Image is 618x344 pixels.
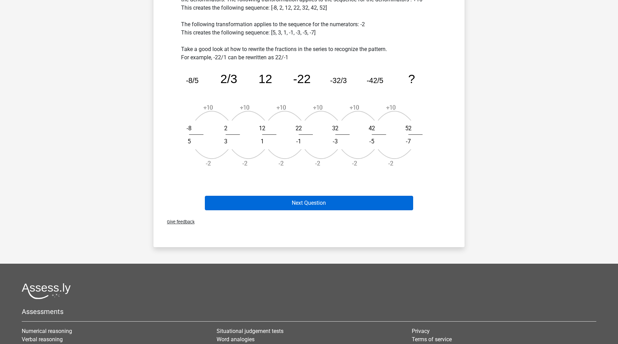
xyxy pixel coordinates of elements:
text: -7 [406,138,411,145]
text: +10 [277,104,286,111]
text: 42 [369,125,375,132]
tspan: -8/5 [186,77,199,84]
a: Privacy [412,328,430,334]
text: 3 [224,138,227,145]
text: -2 [388,161,393,167]
text: -2 [352,161,357,167]
a: Word analogies [217,336,255,343]
button: Next Question [205,196,413,210]
tspan: -22 [293,72,311,85]
a: Terms of service [412,336,452,343]
text: -3 [333,138,338,145]
text: -2 [206,161,211,167]
text: +10 [386,104,396,111]
text: 1 [261,138,264,145]
text: 2 [224,125,227,132]
text: 52 [405,125,411,132]
span: Give feedback [161,219,195,224]
text: -1 [296,138,301,145]
text: 5 [188,138,191,145]
tspan: -32/3 [330,77,347,84]
text: -8 [187,125,191,132]
tspan: ? [408,72,415,85]
text: -2 [279,161,283,167]
img: Assessly logo [22,283,71,299]
a: Numerical reasoning [22,328,72,334]
text: -5 [369,138,374,145]
tspan: 12 [259,72,272,85]
text: 22 [296,125,302,132]
text: 12 [259,125,265,132]
tspan: 2/3 [220,72,237,85]
a: Situational judgement tests [217,328,283,334]
text: +10 [240,104,249,111]
text: -2 [315,161,320,167]
a: Verbal reasoning [22,336,63,343]
text: +10 [350,104,359,111]
h5: Assessments [22,307,596,316]
text: 32 [332,125,338,132]
tspan: -42/5 [367,77,383,84]
text: -2 [242,161,247,167]
text: +10 [203,104,213,111]
text: +10 [313,104,322,111]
